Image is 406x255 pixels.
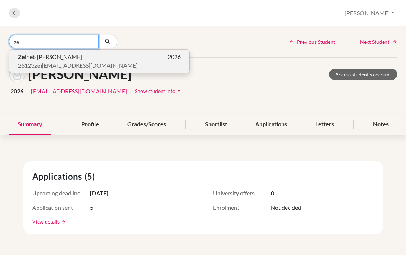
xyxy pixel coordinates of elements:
img: Sherine Bahri's avatar [9,66,25,82]
a: View details [32,218,60,225]
button: [PERSON_NAME] [341,6,397,20]
span: Application sent [32,203,90,212]
span: Upcoming deadline [32,189,90,197]
span: Show student info [135,88,175,94]
span: Not decided [271,203,301,212]
span: | [130,87,132,95]
div: Letters [307,114,343,135]
span: | [26,87,28,95]
a: [EMAIL_ADDRESS][DOMAIN_NAME] [31,87,127,95]
span: Applications [32,170,85,183]
div: Summary [9,114,51,135]
input: Find student by name... [9,35,99,48]
span: 2026 [168,52,181,61]
div: Shortlist [196,114,236,135]
span: Enrolment [213,203,271,212]
b: zei [34,62,42,69]
div: Profile [73,114,108,135]
a: arrow_forward [60,219,66,224]
h1: [PERSON_NAME] [28,67,132,82]
span: neb [PERSON_NAME] [18,52,82,61]
a: Next Student [360,38,397,46]
span: 26123 [EMAIL_ADDRESS][DOMAIN_NAME] [18,61,138,70]
span: 5 [90,203,93,212]
button: Show student infoarrow_drop_down [134,85,183,97]
span: 2026 [10,87,23,95]
button: Zeineb [PERSON_NAME]202626123zei[EMAIL_ADDRESS][DOMAIN_NAME] [9,50,189,73]
div: Notes [364,114,397,135]
i: arrow_drop_down [175,87,183,94]
span: Next Student [360,38,389,46]
div: Applications [247,114,296,135]
b: Zei [18,53,26,60]
a: Access student's account [329,69,397,80]
div: Grades/Scores [119,114,175,135]
a: Previous Student [289,38,335,46]
span: 0 [271,189,274,197]
span: Previous Student [297,38,335,46]
span: [DATE] [90,189,108,197]
span: University offers [213,189,271,197]
span: (5) [85,170,98,183]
